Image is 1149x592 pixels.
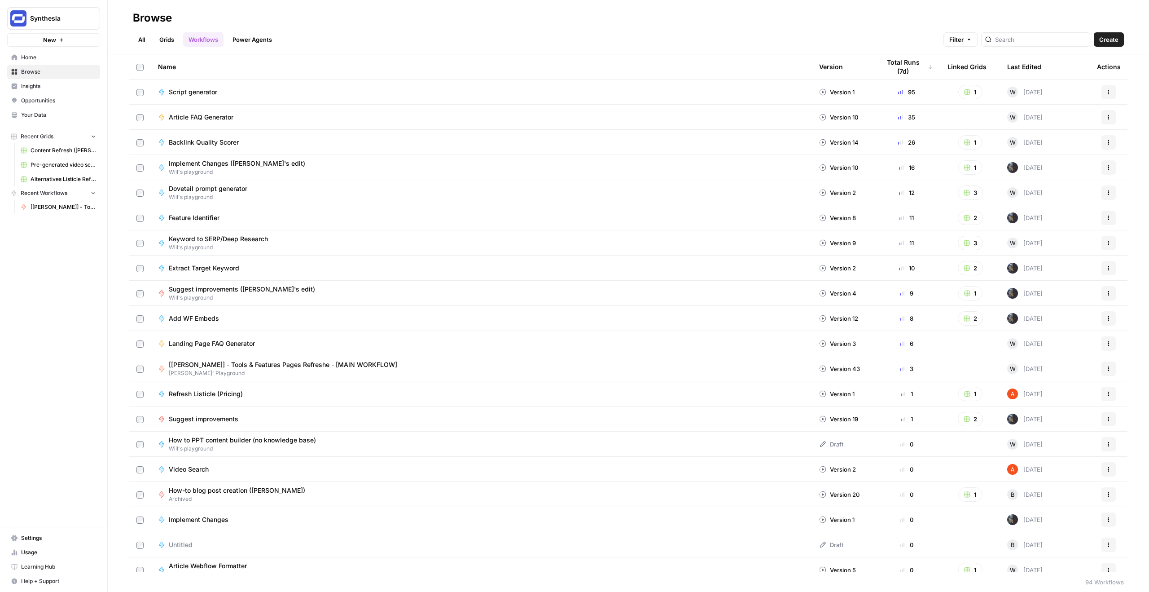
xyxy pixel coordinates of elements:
button: 2 [958,261,983,275]
span: Article Webflow Formatter [169,561,247,570]
span: B [1011,540,1015,549]
span: Implement Changes [169,515,228,524]
a: Your Data [7,108,100,122]
a: Pre-generated video scripts [17,158,100,172]
span: Will's playground [169,243,275,252]
div: [DATE] [1007,414,1043,424]
span: W [1010,339,1016,348]
button: 2 [958,311,983,326]
img: paoqh725y1d7htyo5k8zx8sasy7f [1007,263,1018,274]
a: Workflows [183,32,224,47]
div: 94 Workflows [1085,578,1124,587]
div: Version 2 [819,465,856,474]
div: Name [158,54,805,79]
div: Version 19 [819,415,858,424]
div: Version 8 [819,213,856,222]
div: [DATE] [1007,539,1043,550]
a: Usage [7,545,100,560]
span: B [1011,490,1015,499]
div: [DATE] [1007,112,1043,123]
button: 1 [958,286,982,300]
div: Draft [819,540,843,549]
span: Recent Grids [21,133,53,141]
div: Version 10 [819,163,858,172]
div: 6 [880,339,933,348]
div: [DATE] [1007,389,1043,399]
img: cje7zb9ux0f2nqyv5qqgv3u0jxek [1007,464,1018,475]
div: Version 10 [819,113,858,122]
div: 35 [880,113,933,122]
div: Linked Grids [947,54,987,79]
button: 1 [958,487,982,502]
span: W [1010,440,1016,449]
div: [DATE] [1007,514,1043,525]
div: [DATE] [1007,263,1043,274]
div: 11 [880,239,933,247]
a: Untitled [158,540,805,549]
span: Article FAQ Generator [169,113,233,122]
span: Extract Target Keyword [169,264,239,273]
div: [DATE] [1007,162,1043,173]
span: Untitled [169,540,193,549]
div: [DATE] [1007,313,1043,324]
a: Insights [7,79,100,93]
a: All [133,32,150,47]
span: Will's playground [169,193,254,201]
a: Content Refresh ([PERSON_NAME]'s edit) [17,143,100,158]
div: Version 14 [819,138,859,147]
span: Video Search [169,465,209,474]
span: Home [21,53,96,62]
button: 1 [958,160,982,175]
span: Insights [21,82,96,90]
span: Settings [21,534,96,542]
a: Landing Page FAQ Generator [158,339,805,348]
div: 1 [880,389,933,398]
div: 9 [880,289,933,298]
div: Total Runs (7d) [880,54,933,79]
span: Landing Page FAQ Generator [169,339,255,348]
button: 1 [958,85,982,99]
span: Will's playground [169,168,312,176]
div: 12 [880,188,933,197]
div: [DATE] [1007,363,1043,374]
div: Version 1 [819,389,855,398]
div: 26 [880,138,933,147]
span: Suggest improvements ([PERSON_NAME]'s edit) [169,285,315,294]
span: Refresh Listicle (Pricing) [169,389,243,398]
a: Backlink Quality Scorer [158,138,805,147]
span: W [1010,239,1016,247]
div: Actions [1097,54,1121,79]
button: Recent Grids [7,130,100,143]
a: Extract Target Keyword [158,264,805,273]
button: 1 [958,563,982,577]
button: Recent Workflows [7,186,100,200]
a: Refresh Listicle (Pricing) [158,389,805,398]
img: Synthesia Logo [10,10,26,27]
div: Browse [133,11,172,25]
img: paoqh725y1d7htyo5k8zx8sasy7f [1007,514,1018,525]
span: Will's playground [169,445,323,453]
button: Help + Support [7,574,100,588]
div: [DATE] [1007,565,1043,575]
div: [DATE] [1007,439,1043,450]
button: Create [1094,32,1124,47]
span: How to PPT content builder (no knowledge base) [169,436,316,445]
span: Your Data [21,111,96,119]
div: 95 [880,88,933,97]
div: 0 [880,465,933,474]
a: Learning Hub [7,560,100,574]
div: [DATE] [1007,464,1043,475]
div: Version 9 [819,239,856,247]
a: How-to blog post creation ([PERSON_NAME])Archived [158,486,805,503]
span: Backlink Quality Scorer [169,138,239,147]
button: 3 [958,186,983,200]
div: [DATE] [1007,187,1043,198]
a: Home [7,50,100,65]
a: Dovetail prompt generatorWill's playground [158,184,805,201]
div: Last Edited [1007,54,1041,79]
button: 1 [958,135,982,150]
span: W [1010,88,1016,97]
input: Search [995,35,1086,44]
span: Archived [169,495,312,503]
a: Script generator [158,88,805,97]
